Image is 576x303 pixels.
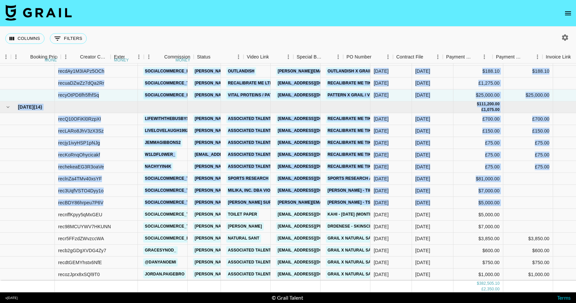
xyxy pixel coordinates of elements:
[333,52,343,62] button: Menu
[453,233,503,245] div: $3,850.00
[58,163,104,170] div: rechekeaEG3R3oaVe
[479,101,500,107] div: 111,200.00
[276,127,350,135] a: [EMAIL_ADDRESS][DOMAIN_NAME]
[226,151,281,159] a: Associated Talent Inc
[143,235,214,243] a: socialcommerce_flatfee_us
[326,163,428,171] a: Recalibrate Me TikTok Shop Campaign July
[477,101,479,107] div: $
[415,140,430,146] div: Aug '25
[326,247,422,255] a: Grail x Natural Sant Batana Vital Mask
[532,116,549,122] div: £700.00
[453,173,503,185] div: $81,000.00
[226,175,270,183] a: Sports Research
[226,115,281,123] a: Associated Talent Inc
[415,128,430,134] div: Aug '25
[453,77,503,89] div: £1,275.00
[326,67,417,75] a: Outlandish x Grail x Bloom Campaign
[324,52,333,61] button: Sort
[226,187,293,195] a: Milika, Inc. dba Violette_FR
[58,259,102,266] div: recdtGEMYhstx6NfE
[61,52,71,62] button: Menu
[193,235,301,243] a: [PERSON_NAME][EMAIL_ADDRESS][DOMAIN_NAME]
[453,269,503,281] div: $1,000.00
[326,223,484,231] a: DrDenese - Skinscience - TikTok Shop Affiliate Management - [DATE]
[143,127,190,135] a: livelovelaugh1992
[226,127,281,135] a: Associated Talent Inc
[561,7,575,20] button: open drawer
[326,235,424,243] a: Grail x Natural Sant - Batana Vital Mask
[34,104,42,110] span: ( 14 )
[114,58,129,62] div: money
[415,259,430,266] div: Aug '25
[226,67,256,75] a: Outlandish
[453,161,503,173] div: £75.00
[374,68,389,75] div: 7/23/2025
[193,223,301,231] a: [PERSON_NAME][EMAIL_ADDRESS][DOMAIN_NAME]
[58,140,100,146] div: recjy1ivyHSP1pNJg
[226,79,274,87] a: Recalibrate Me Ltd
[446,50,472,63] div: Payment Sent
[226,223,264,231] a: [PERSON_NAME]
[193,199,301,207] a: [PERSON_NAME][EMAIL_ADDRESS][DOMAIN_NAME]
[134,52,144,62] button: Menu
[532,259,549,266] div: $750.00
[247,50,269,63] div: Video Link
[535,163,549,170] div: £75.00
[374,80,389,87] div: 7/30/2025
[383,52,393,62] button: Menu
[374,211,389,218] div: 8/7/2025
[276,247,350,255] a: [EMAIL_ADDRESS][DOMAIN_NAME]
[143,270,186,279] a: jordan.paigebro
[374,187,389,194] div: 8/7/2025
[453,65,503,77] div: $188.10
[143,67,214,75] a: socialcommerce_flatfee_us
[374,223,389,230] div: 8/7/2025
[453,149,503,161] div: £75.00
[453,113,503,125] div: £700.00
[479,281,500,286] div: 382,505.10
[276,270,350,279] a: [EMAIL_ADDRESS][DOMAIN_NAME]
[193,127,301,135] a: [PERSON_NAME][EMAIL_ADDRESS][DOMAIN_NAME]
[193,247,301,255] a: [PERSON_NAME][EMAIL_ADDRESS][DOMAIN_NAME]
[58,223,111,230] div: rec98MCUYWV7HKUNN
[276,223,384,231] a: [EMAIL_ADDRESS][PERSON_NAME][DOMAIN_NAME]
[211,52,220,61] button: Sort
[155,52,164,61] button: Sort
[326,151,428,159] a: Recalibrate Me TikTok Shop Campaign July
[58,211,102,218] div: recnffKpyy5qMxGEU
[269,52,278,61] button: Sort
[535,140,549,146] div: £75.00
[374,151,389,158] div: 8/6/2025
[5,5,72,21] img: Grail Talent
[374,199,389,206] div: 8/7/2025
[58,80,104,87] div: recuaDZwZz7dQa2Rr
[532,68,549,75] div: $188.10
[175,58,190,62] div: money
[374,259,389,266] div: 8/14/2025
[5,296,18,300] div: v [DATE]
[50,33,87,44] button: Show filters
[276,79,350,87] a: [EMAIL_ADDRESS][DOMAIN_NAME]
[5,33,45,44] button: Select columns
[374,247,389,254] div: 8/14/2025
[276,67,384,75] a: [PERSON_NAME][EMAIL_ADDRESS][DOMAIN_NAME]
[143,258,178,267] a: @danyanoemi
[58,68,104,75] div: recdAy1M3IAPz5OCh
[45,58,60,62] div: money
[143,223,204,231] a: socialcommerce_tsp_us
[374,235,389,242] div: 8/13/2025
[415,151,430,158] div: Aug '25
[484,107,500,113] div: 1,075.00
[276,258,350,267] a: [EMAIL_ADDRESS][DOMAIN_NAME]
[443,50,493,63] div: Payment Sent
[371,52,381,61] button: Sort
[453,209,503,221] div: $5,000.00
[326,115,428,123] a: Recalibrate Me TikTok Shop Campaign July
[374,140,389,146] div: 8/6/2025
[481,107,484,113] div: £
[546,50,571,63] div: Invoice Link
[276,91,350,99] a: [EMAIL_ADDRESS][DOMAIN_NAME]
[479,52,489,62] button: Menu
[193,139,301,147] a: [PERSON_NAME][EMAIL_ADDRESS][DOMAIN_NAME]
[326,139,428,147] a: Recalibrate Me TikTok Shop Campaign July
